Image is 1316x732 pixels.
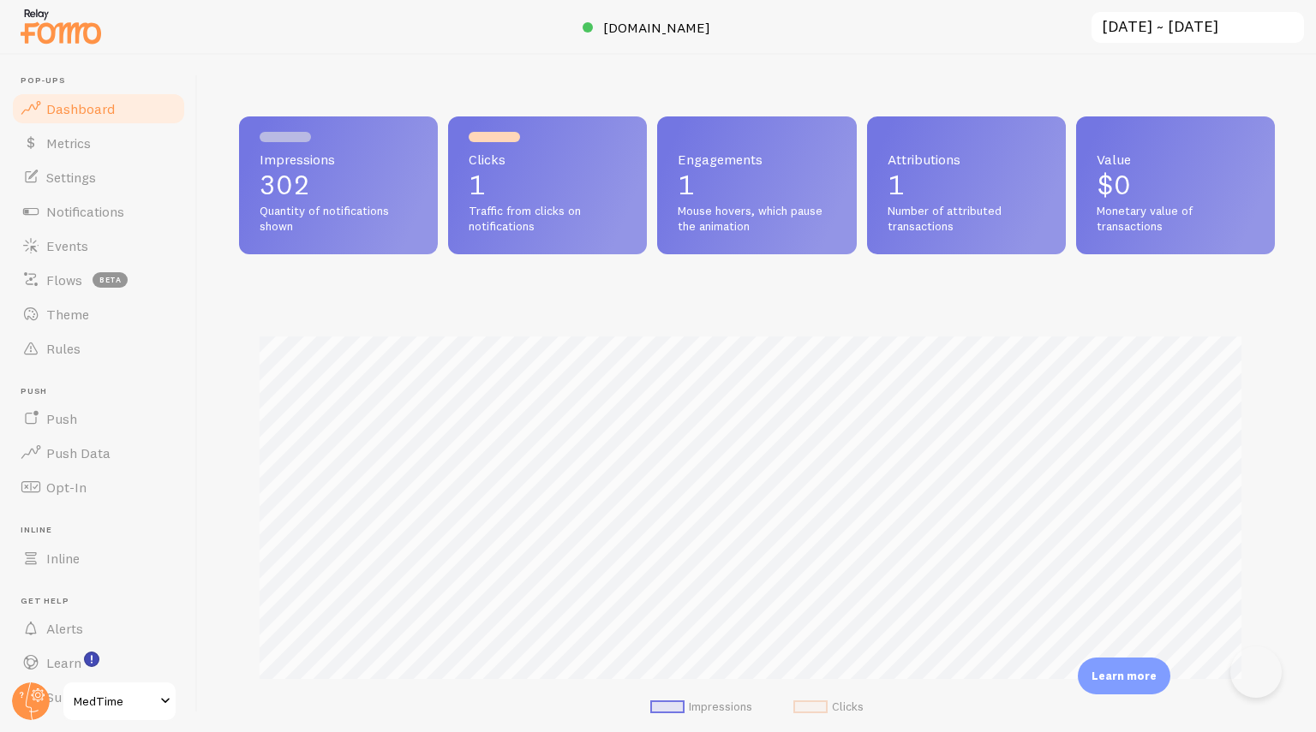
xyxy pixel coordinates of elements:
[1092,668,1157,684] p: Learn more
[469,204,626,234] span: Traffic from clicks on notifications
[46,169,96,186] span: Settings
[46,237,88,254] span: Events
[62,681,177,722] a: MedTime
[10,263,187,297] a: Flows beta
[46,410,77,427] span: Push
[10,436,187,470] a: Push Data
[1097,152,1254,166] span: Value
[46,340,81,357] span: Rules
[46,550,80,567] span: Inline
[10,646,187,680] a: Learn
[84,652,99,667] svg: <p>Watch New Feature Tutorials!</p>
[93,272,128,288] span: beta
[1230,646,1282,698] iframe: Help Scout Beacon - Open
[10,611,187,646] a: Alerts
[10,126,187,160] a: Metrics
[46,203,124,220] span: Notifications
[10,402,187,436] a: Push
[1097,204,1254,234] span: Monetary value of transactions
[21,386,187,397] span: Push
[793,699,864,715] li: Clicks
[10,297,187,331] a: Theme
[10,680,187,714] a: Support
[260,204,417,234] span: Quantity of notifications shown
[46,444,111,461] span: Push Data
[10,194,187,229] a: Notifications
[10,229,187,263] a: Events
[469,171,626,199] p: 1
[46,479,87,496] span: Opt-In
[888,171,1045,199] p: 1
[21,75,187,86] span: Pop-ups
[260,171,417,199] p: 302
[650,699,752,715] li: Impressions
[678,204,835,234] span: Mouse hovers, which pause the animation
[46,100,115,117] span: Dashboard
[46,306,89,323] span: Theme
[10,160,187,194] a: Settings
[1097,168,1131,201] span: $0
[260,152,417,166] span: Impressions
[10,541,187,575] a: Inline
[10,92,187,126] a: Dashboard
[46,654,81,671] span: Learn
[888,152,1045,166] span: Attributions
[469,152,626,166] span: Clicks
[678,152,835,166] span: Engagements
[10,331,187,366] a: Rules
[1078,658,1170,694] div: Learn more
[46,271,82,289] span: Flows
[46,620,83,637] span: Alerts
[18,4,104,48] img: fomo-relay-logo-orange.svg
[21,525,187,536] span: Inline
[74,691,155,711] span: MedTime
[46,134,91,152] span: Metrics
[888,204,1045,234] span: Number of attributed transactions
[678,171,835,199] p: 1
[10,470,187,504] a: Opt-In
[21,596,187,607] span: Get Help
